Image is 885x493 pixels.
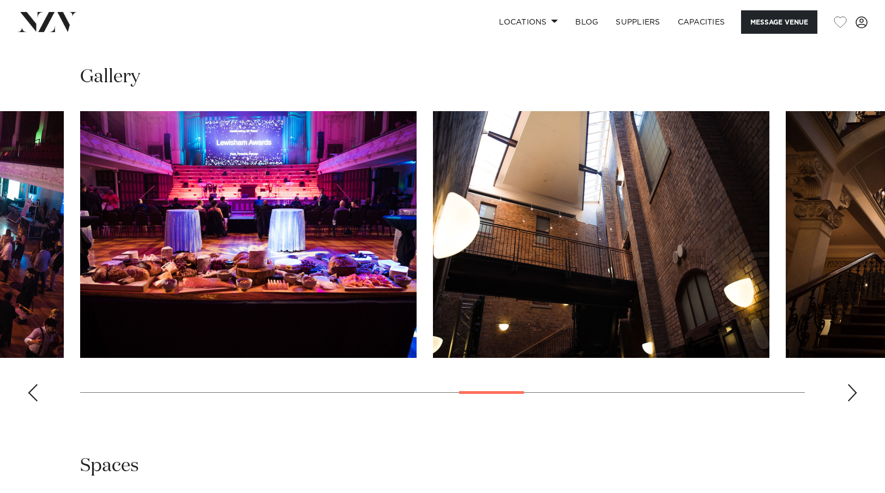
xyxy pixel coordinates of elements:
[80,454,139,478] h2: Spaces
[80,65,140,89] h2: Gallery
[433,111,769,358] swiper-slide: 14 / 23
[669,10,734,34] a: Capacities
[17,12,77,32] img: nzv-logo.png
[741,10,817,34] button: Message Venue
[567,10,607,34] a: BLOG
[607,10,669,34] a: SUPPLIERS
[80,111,417,358] swiper-slide: 13 / 23
[490,10,567,34] a: Locations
